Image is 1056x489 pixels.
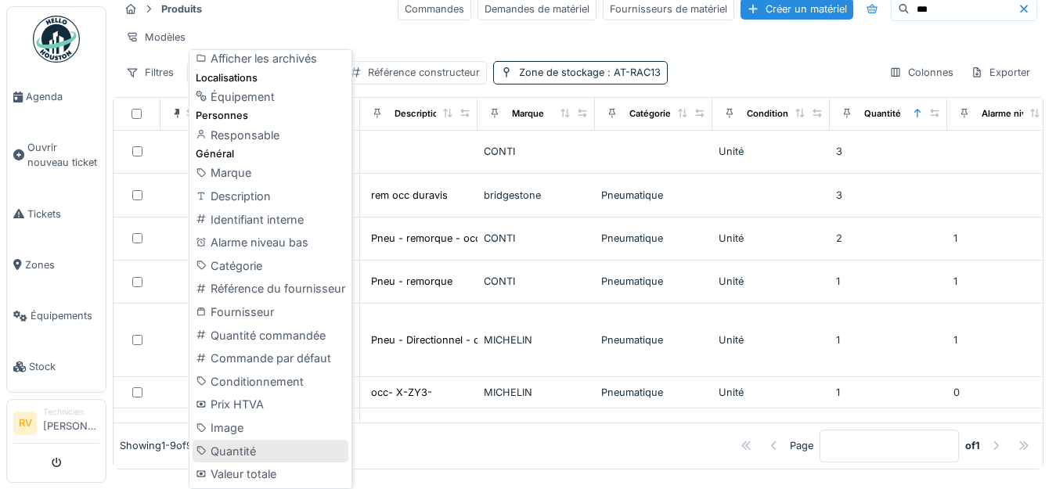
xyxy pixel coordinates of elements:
div: Quantité [193,440,348,463]
div: Quantité commandée [193,324,348,347]
div: Marque [512,107,544,120]
div: Localisations [193,70,348,85]
div: Exporter [964,61,1037,84]
div: Unité [719,274,824,289]
span: Agenda [26,89,99,104]
div: Pneumatique [601,188,706,203]
div: bridgestone [484,188,589,203]
div: Prix HTVA [193,393,348,416]
span: Équipements [31,308,99,323]
div: Pneumatique [601,333,706,347]
div: Alarme niveau bas [193,231,348,254]
div: 2 [836,231,941,246]
div: Pneu - remorque [371,274,452,289]
div: 1 [836,333,941,347]
div: Pneumatique [601,385,706,400]
strong: Produits [155,2,208,16]
span: Tickets [27,207,99,221]
div: Unité [719,231,824,246]
div: Modèles [119,26,193,49]
div: Fournisseur [193,300,348,324]
div: rem occ duravis [371,188,448,203]
div: Filtres [119,61,181,84]
div: Pneumatique [601,231,706,246]
li: [PERSON_NAME] [43,406,99,440]
strong: of 1 [965,438,980,453]
div: CONTI [484,231,589,246]
span: : AT-RAC13 [604,67,661,78]
div: MICHELIN [484,333,589,347]
span: Stock [29,359,99,374]
div: Zone de stockage [519,65,661,80]
div: CONTI [484,144,589,159]
div: Référence constructeur [368,65,480,80]
div: Catégorie [193,254,348,278]
div: Conditionnement [193,370,348,394]
div: Description [193,185,348,208]
div: MICHELIN [484,385,589,400]
div: Unité [719,333,824,347]
div: Quantité [864,107,901,120]
div: Technicien [43,406,99,418]
div: Description [395,107,444,120]
div: Commande par défaut [193,347,348,370]
div: Référence du fournisseur [193,277,348,300]
div: Pneumatique [601,274,706,289]
div: Conditionnement [747,107,821,120]
div: Équipement [193,85,348,109]
div: Marque [193,161,348,185]
div: Identifiant interne [193,208,348,232]
div: Valeur totale [193,462,348,486]
div: Afficher les archivés [193,47,348,70]
div: 3 [836,144,941,159]
div: Catégorie [629,107,671,120]
div: Général [193,146,348,161]
div: Page [790,438,813,453]
div: Unité [719,144,824,159]
div: Colonnes [882,61,960,84]
div: Pneu - Directionnel - occasion [371,333,517,347]
span: Ouvrir nouveau ticket [27,140,99,170]
img: Badge_color-CXgf-gQk.svg [33,16,80,63]
span: Zones [25,257,99,272]
div: Unité [719,385,824,400]
div: occ- X-ZY3- [371,385,432,400]
div: 3 [836,188,941,203]
div: 1 [836,274,941,289]
div: Image [193,416,348,440]
div: 1 [836,385,941,400]
div: Pneu - remorque - occasion [371,231,506,246]
div: Showing 1 - 9 of 9 [120,438,193,453]
li: RV [13,412,37,435]
div: CONTI [484,274,589,289]
div: Responsable [193,124,348,147]
div: Personnes [193,108,348,123]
